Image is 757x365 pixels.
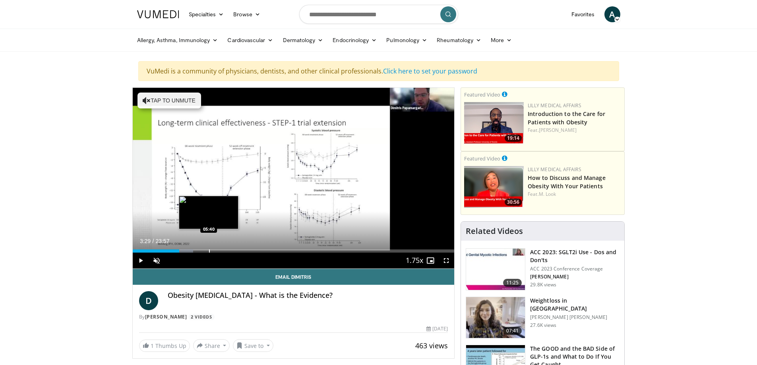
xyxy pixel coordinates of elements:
button: Unmute [149,253,165,268]
span: 11:25 [503,279,522,287]
a: Allergy, Asthma, Immunology [132,32,223,48]
div: [DATE] [426,325,448,332]
a: Endocrinology [328,32,381,48]
a: How to Discuss and Manage Obesity With Your Patients [528,174,606,190]
p: [PERSON_NAME] [PERSON_NAME] [530,314,620,321]
a: Lilly Medical Affairs [528,166,581,173]
img: 9258cdf1-0fbf-450b-845f-99397d12d24a.150x105_q85_crop-smart_upscale.jpg [466,249,525,290]
a: M. Look [539,191,556,197]
span: 1 [151,342,154,350]
button: Enable picture-in-picture mode [422,253,438,268]
p: [PERSON_NAME] [530,274,620,280]
a: 07:41 Weightloss in [GEOGRAPHIC_DATA] [PERSON_NAME] [PERSON_NAME] 27.6K views [466,297,620,339]
img: 9983fed1-7565-45be-8934-aef1103ce6e2.150x105_q85_crop-smart_upscale.jpg [466,297,525,338]
span: 30:56 [505,199,522,206]
img: image.jpeg [179,196,238,229]
a: Browse [228,6,265,22]
a: 19:14 [464,102,524,144]
a: 30:56 [464,166,524,208]
div: Progress Bar [133,249,455,253]
input: Search topics, interventions [299,5,458,24]
button: Playback Rate [407,253,422,268]
a: Dermatology [278,32,328,48]
span: 07:41 [503,327,522,335]
a: A [604,6,620,22]
button: Fullscreen [438,253,454,268]
a: [PERSON_NAME] [145,313,187,320]
a: Cardiovascular [223,32,278,48]
img: VuMedi Logo [137,10,179,18]
img: c98a6a29-1ea0-4bd5-8cf5-4d1e188984a7.png.150x105_q85_crop-smart_upscale.png [464,166,524,208]
a: Favorites [567,6,600,22]
div: Feat. [528,127,621,134]
video-js: Video Player [133,88,455,269]
a: Pulmonology [381,32,432,48]
button: Save to [233,339,273,352]
small: Featured Video [464,91,500,98]
a: D [139,291,158,310]
h4: Related Videos [466,226,523,236]
a: Click here to set your password [383,67,477,75]
button: Tap to unmute [137,93,201,108]
h3: Weightloss in [GEOGRAPHIC_DATA] [530,297,620,313]
a: Specialties [184,6,229,22]
button: Play [133,253,149,268]
a: 11:25 ACC 2023: SGLT2i Use - Dos and Don'ts ACC 2023 Conference Coverage [PERSON_NAME] 29.8K views [466,248,620,290]
a: Introduction to the Care for Patients with Obesity [528,110,605,126]
a: Email Dimitris [133,269,455,285]
div: VuMedi is a community of physicians, dentists, and other clinical professionals. [138,61,619,81]
small: Featured Video [464,155,500,162]
p: 29.8K views [530,282,556,288]
a: Lilly Medical Affairs [528,102,581,109]
a: Rheumatology [432,32,486,48]
a: More [486,32,517,48]
div: By [139,313,448,321]
h3: ACC 2023: SGLT2i Use - Dos and Don'ts [530,248,620,264]
span: 23:57 [155,238,169,244]
span: 463 views [415,341,448,350]
h4: Obesity [MEDICAL_DATA] - What is the Evidence? [168,291,448,300]
div: Feat. [528,191,621,198]
a: [PERSON_NAME] [539,127,577,133]
span: / [153,238,154,244]
button: Share [193,339,230,352]
span: 3:29 [140,238,151,244]
p: 27.6K views [530,322,556,328]
p: ACC 2023 Conference Coverage [530,266,620,272]
a: 1 Thumbs Up [139,340,190,352]
a: 2 Videos [188,314,215,321]
span: 19:14 [505,135,522,142]
img: acc2e291-ced4-4dd5-b17b-d06994da28f3.png.150x105_q85_crop-smart_upscale.png [464,102,524,144]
